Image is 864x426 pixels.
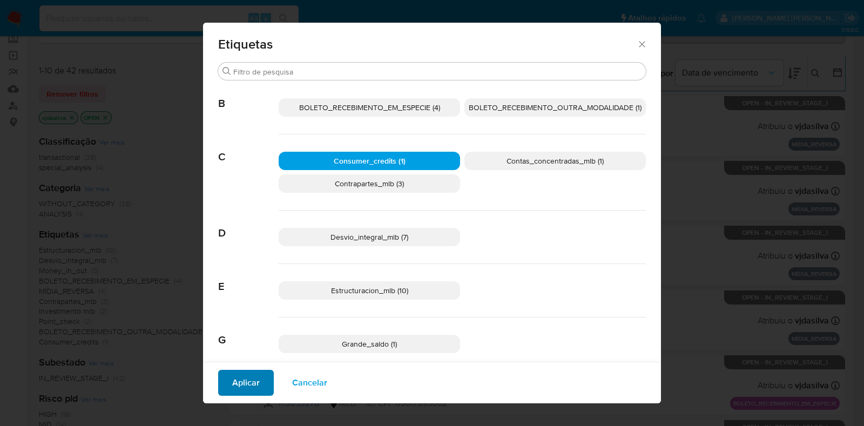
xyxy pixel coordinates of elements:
div: Contas_concentradas_mlb (1) [464,152,646,170]
span: Consumer_credits (1) [334,155,406,166]
span: Desvio_integral_mlb (7) [330,232,408,242]
div: Desvio_integral_mlb (7) [279,228,460,246]
span: E [218,264,279,293]
button: Procurar [222,67,231,76]
span: Estructuracion_mlb (10) [331,285,408,296]
div: Contrapartes_mlb (3) [279,174,460,193]
div: BOLETO_RECEBIMENTO_OUTRA_MODALIDADE (1) [464,98,646,117]
div: Consumer_credits (1) [279,152,460,170]
input: Filtro de pesquisa [233,67,642,77]
span: Contas_concentradas_mlb (1) [507,155,604,166]
span: BOLETO_RECEBIMENTO_OUTRA_MODALIDADE (1) [469,102,642,113]
button: Cancelar [278,370,341,396]
span: D [218,211,279,240]
span: B [218,81,279,110]
div: BOLETO_RECEBIMENTO_EM_ESPECIE (4) [279,98,460,117]
button: Aplicar [218,370,274,396]
span: Contrapartes_mlb (3) [335,178,404,189]
span: G [218,317,279,347]
span: C [218,134,279,164]
div: Estructuracion_mlb (10) [279,281,460,300]
span: Grande_saldo (1) [342,339,397,349]
button: Fechar [637,39,646,49]
span: Aplicar [232,371,260,395]
span: Etiquetas [218,38,637,51]
div: Grande_saldo (1) [279,335,460,353]
span: Cancelar [292,371,327,395]
span: BOLETO_RECEBIMENTO_EM_ESPECIE (4) [299,102,440,113]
